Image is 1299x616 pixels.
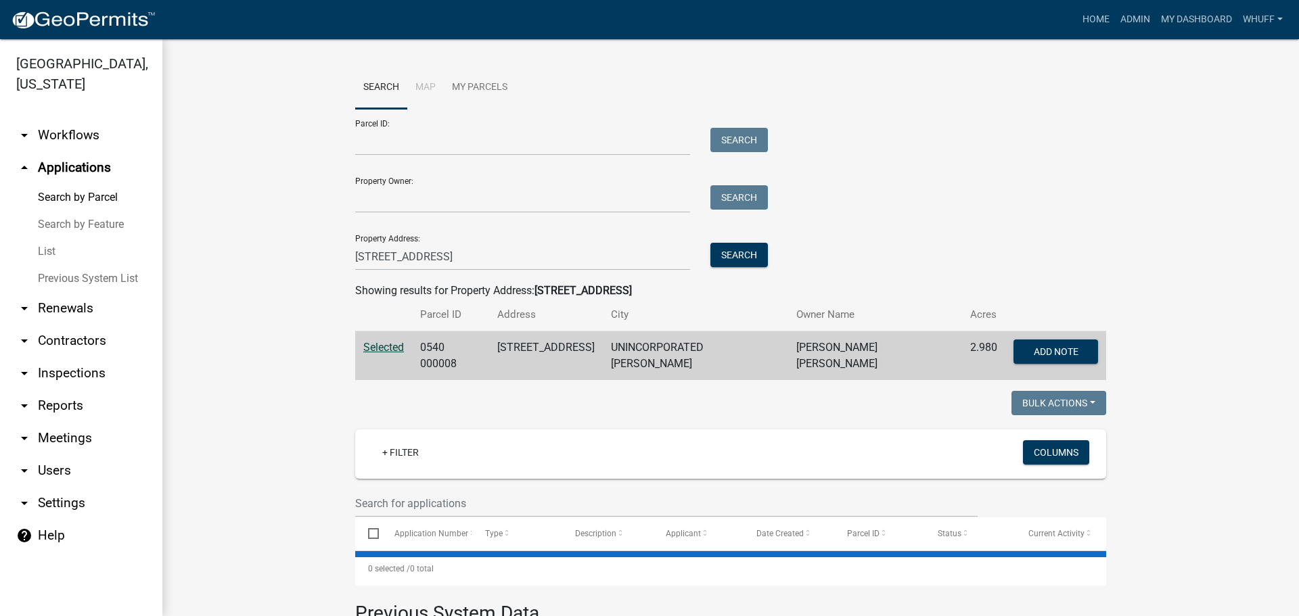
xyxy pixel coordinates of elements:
[1023,440,1089,465] button: Columns
[603,299,788,331] th: City
[444,66,516,110] a: My Parcels
[666,529,701,538] span: Applicant
[1033,346,1078,357] span: Add Note
[412,299,489,331] th: Parcel ID
[16,398,32,414] i: arrow_drop_down
[788,299,962,331] th: Owner Name
[363,341,404,354] a: Selected
[489,331,603,381] td: [STREET_ADDRESS]
[16,527,32,544] i: help
[16,463,32,479] i: arrow_drop_down
[744,517,834,550] datatable-header-cell: Date Created
[355,283,1106,299] div: Showing results for Property Address:
[788,331,962,381] td: [PERSON_NAME] [PERSON_NAME]
[1156,7,1237,32] a: My Dashboard
[1077,7,1115,32] a: Home
[834,517,925,550] datatable-header-cell: Parcel ID
[962,331,1005,381] td: 2.980
[653,517,744,550] datatable-header-cell: Applicant
[355,552,1106,586] div: 0 total
[603,331,788,381] td: UNINCORPORATED [PERSON_NAME]
[847,529,880,538] span: Parcel ID
[710,128,768,152] button: Search
[472,517,562,550] datatable-header-cell: Type
[355,490,978,517] input: Search for applications
[381,517,472,550] datatable-header-cell: Application Number
[16,300,32,316] i: arrow_drop_down
[962,299,1005,331] th: Acres
[710,243,768,267] button: Search
[938,529,961,538] span: Status
[756,529,804,538] span: Date Created
[710,185,768,210] button: Search
[1028,529,1085,538] span: Current Activity
[562,517,653,550] datatable-header-cell: Description
[16,333,32,349] i: arrow_drop_down
[489,299,603,331] th: Address
[355,517,381,550] datatable-header-cell: Select
[1016,517,1106,550] datatable-header-cell: Current Activity
[16,127,32,143] i: arrow_drop_down
[16,365,32,381] i: arrow_drop_down
[534,284,632,297] strong: [STREET_ADDRESS]
[575,529,616,538] span: Description
[368,564,410,573] span: 0 selected /
[394,529,468,538] span: Application Number
[16,495,32,511] i: arrow_drop_down
[1011,391,1106,415] button: Bulk Actions
[485,529,503,538] span: Type
[355,66,407,110] a: Search
[1237,7,1288,32] a: whuff
[1115,7,1156,32] a: Admin
[412,331,489,381] td: 0540 000008
[1013,339,1098,364] button: Add Note
[16,160,32,176] i: arrow_drop_up
[925,517,1016,550] datatable-header-cell: Status
[371,440,430,465] a: + Filter
[16,430,32,446] i: arrow_drop_down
